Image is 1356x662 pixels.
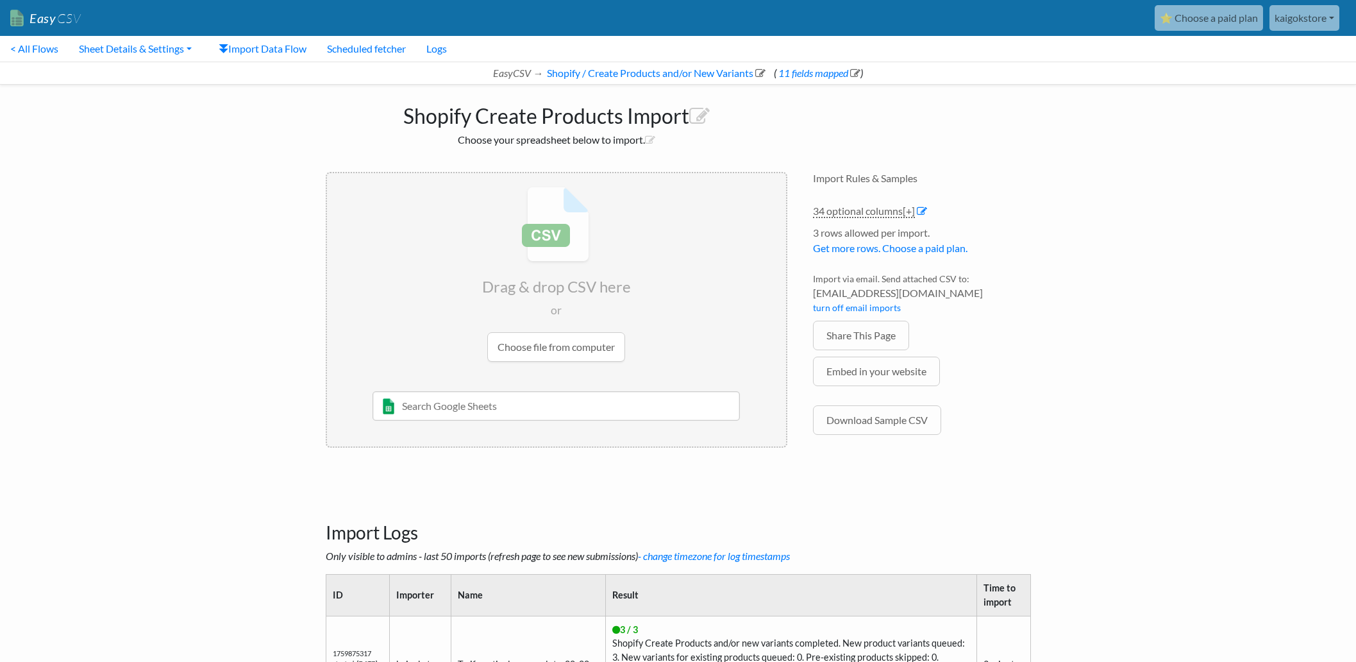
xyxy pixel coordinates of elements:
span: [EMAIL_ADDRESS][DOMAIN_NAME] [813,285,1031,301]
span: ( ) [774,67,863,79]
span: [+] [903,205,915,217]
span: CSV [56,10,81,26]
a: ⭐ Choose a paid plan [1155,5,1263,31]
th: Importer [389,575,451,616]
a: kaigokstore [1269,5,1339,31]
input: Search Google Sheets [372,391,740,421]
a: Download Sample CSV [813,405,941,435]
a: Shopify / Create Products and/or New Variants [545,67,766,79]
i: EasyCSV → [493,67,543,79]
th: Name [451,575,605,616]
th: Result [605,575,977,616]
a: - change timezone for log timestamps [638,550,790,562]
a: turn off email imports [813,302,901,313]
h3: Import Logs [326,490,1031,544]
h2: Choose your spreadsheet below to import. [326,133,787,146]
a: EasyCSV [10,5,81,31]
span: 3 / 3 [612,624,638,635]
a: Share This Page [813,321,909,350]
h4: Import Rules & Samples [813,172,1031,184]
th: Time to import [977,575,1030,616]
a: Scheduled fetcher [317,36,416,62]
i: Only visible to admins - last 50 imports (refresh page to see new submissions) [326,550,790,562]
a: Sheet Details & Settings [69,36,202,62]
a: 34 optional columns[+] [813,205,915,218]
a: Embed in your website [813,357,940,386]
li: 3 rows allowed per import. [813,225,1031,262]
li: Import via email. Send attached CSV to: [813,272,1031,321]
th: ID [326,575,389,616]
a: 11 fields mapped [776,67,860,79]
a: Import Data Flow [208,36,317,62]
a: Logs [416,36,457,62]
a: Get more rows. Choose a paid plan. [813,242,967,254]
h1: Shopify Create Products Import [326,98,787,128]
